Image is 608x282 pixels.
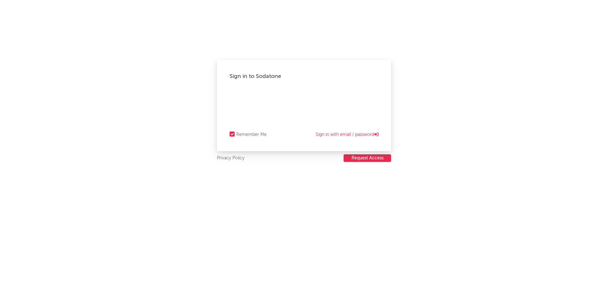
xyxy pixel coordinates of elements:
[316,131,378,138] a: Sign in with email / password
[344,154,391,162] button: Request Access
[236,131,267,138] div: Remember Me
[230,73,378,80] div: Sign in to Sodatone
[217,154,244,162] a: Privacy Policy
